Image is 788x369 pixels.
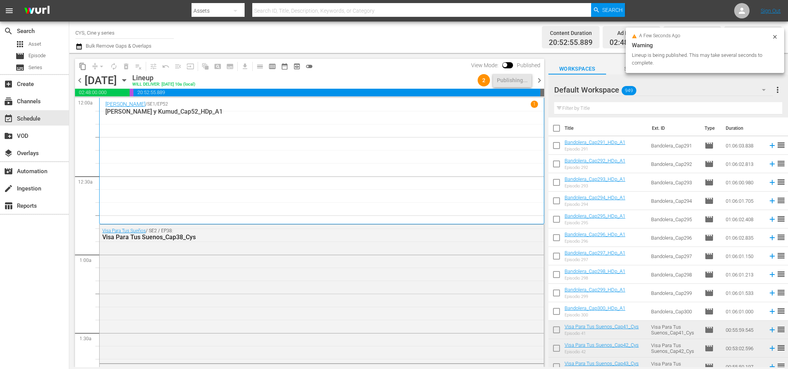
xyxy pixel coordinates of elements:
span: Workspaces [548,64,606,74]
td: Bandolera_Cap293 [648,173,701,192]
span: reorder [776,159,786,168]
span: Series [28,64,42,71]
a: Bandolera_Cap299_HDp_A1 [565,287,625,293]
span: Episode [705,178,714,187]
span: Episode [705,307,714,316]
span: 24 hours Lineup View is OFF [303,60,315,73]
a: Bandolera_Cap292_HDp_A1 [565,158,625,164]
span: Episode [705,270,714,279]
svg: Add to Schedule [768,252,776,260]
td: 01:06:02.408 [723,210,765,228]
svg: Add to Schedule [768,141,776,150]
span: Create Search Block [212,60,224,73]
a: Bandolera_Cap294_HDp_A1 [565,195,625,200]
span: Month Calendar View [278,60,291,73]
span: content_copy [79,63,87,70]
div: Warning [632,41,778,50]
svg: Add to Schedule [768,178,776,187]
a: Visa Para Tus Suenos_Cap41_Cys [565,324,639,329]
div: Episodio 42 [565,349,639,354]
div: Episodio 293 [565,184,625,189]
span: 00:08:19.187 [540,89,544,96]
span: reorder [776,214,786,223]
a: Bandolera_Cap298_HDp_A1 [565,268,625,274]
svg: Add to Schedule [768,233,776,242]
span: 2 [478,77,490,83]
svg: Add to Schedule [768,307,776,316]
span: toggle_off [305,63,313,70]
span: Automation [4,167,13,176]
td: Bandolera_Cap297 [648,247,701,265]
span: a few seconds ago [639,33,680,39]
span: View Mode: [467,62,502,68]
svg: Add to Schedule [768,344,776,352]
span: 20:52:55.889 [133,89,540,96]
span: reorder [776,251,786,260]
span: reorder [776,141,786,150]
span: Day Calendar View [251,59,266,74]
td: 01:06:02.813 [723,155,765,173]
a: Bandolera_Cap296_HDp_A1 [565,232,625,237]
div: Ad Duration [610,28,653,38]
span: Episode [705,344,714,353]
span: Episode [705,325,714,334]
div: Episodio 299 [565,294,625,299]
div: Episodio 294 [565,202,625,207]
span: Reports [4,201,13,210]
p: SE1 / [147,101,157,107]
span: Customize Events [145,59,160,74]
span: Revert to Primary Episode [160,60,172,73]
span: reorder [776,233,786,242]
td: Bandolera_Cap300 [648,302,701,321]
td: Bandolera_Cap299 [648,284,701,302]
a: Bandolera_Cap293_HDp_A1 [565,176,625,182]
button: Publishing... [493,73,531,87]
a: Bandolera_Cap297_HDp_A1 [565,250,625,256]
div: Visa Para Tus Suenos_Cap38_Cys [102,233,499,241]
a: Visa Para Tus Sueños [102,228,146,233]
div: Episodio 295 [565,220,625,225]
span: chevron_right [535,76,544,85]
button: more_vert [773,81,782,99]
span: 20:52:55.889 [549,38,593,47]
span: Create [4,79,13,89]
span: Remove Gaps & Overlaps [89,60,108,73]
a: Visa Para Tus Suenos_Cap42_Cys [565,342,639,348]
span: Episode [28,52,46,60]
td: 01:06:00.980 [723,173,765,192]
div: Content Duration [549,28,593,38]
a: Sign Out [761,8,781,14]
span: 02:48:00.000 [610,38,653,47]
span: reorder [776,343,786,352]
span: Episode [705,159,714,169]
span: Update Metadata from Key Asset [184,60,197,73]
span: Search [602,3,623,17]
span: Series [15,63,25,72]
span: Episode [705,233,714,242]
span: menu [5,6,14,15]
td: Visa Para Tus Suenos_Cap41_Cys [648,321,701,339]
span: Ingestion [4,184,13,193]
div: Publishing... [497,73,528,87]
div: Episodio 297 [565,257,625,262]
span: Asset [15,40,25,49]
td: Bandolera_Cap295 [648,210,701,228]
span: reorder [776,196,786,205]
span: Channels [4,97,13,106]
span: Episode [705,141,714,150]
span: Schedule [4,114,13,123]
p: 1 [533,101,536,107]
td: Bandolera_Cap292 [648,155,701,173]
td: 01:06:01.000 [723,302,765,321]
td: Bandolera_Cap298 [648,265,701,284]
span: Overlays [4,149,13,158]
td: 00:53:02.596 [723,339,765,357]
div: Episodio 291 [565,147,625,152]
svg: Add to Schedule [768,289,776,297]
div: Episodio 41 [565,331,639,336]
span: 949 [621,83,636,99]
p: EP52 [157,101,168,107]
td: 01:06:03.838 [723,136,765,155]
div: Episodio 298 [565,276,625,281]
span: Episode [15,51,25,61]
